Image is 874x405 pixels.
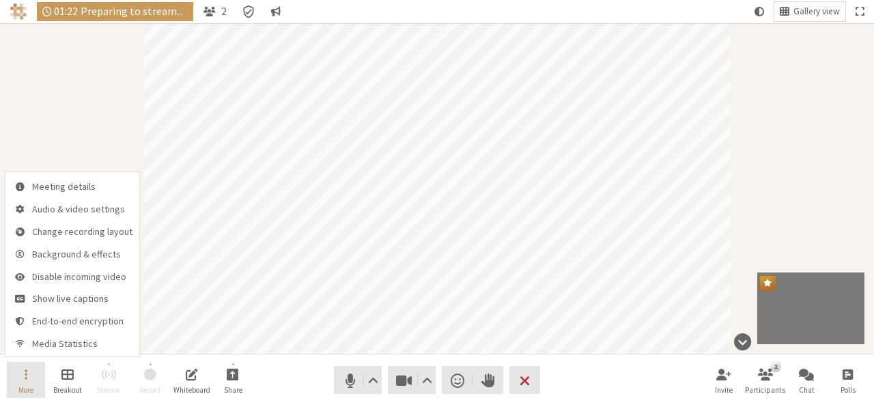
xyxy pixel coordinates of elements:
span: Preparing to stream [81,5,188,17]
button: Start sharing [214,362,252,399]
button: Open participant list [198,2,232,21]
button: Preparing to record [131,362,169,399]
button: Fullscreen [850,2,869,21]
button: Audio settings [364,366,381,394]
button: Control whether to receive incoming video [5,264,139,287]
button: Raise hand [473,366,503,394]
button: Open poll [829,362,867,399]
button: Invite participants (Alt+I) [705,362,743,399]
img: Iotum [10,3,27,20]
span: Gallery view [793,7,840,17]
span: Background & effects [32,249,132,260]
span: End-to-end encryption [32,316,132,326]
span: Disable incoming video [32,272,132,282]
span: Change recording layout [32,227,132,237]
span: Media Statistics [32,339,132,349]
button: Change layout [774,2,845,21]
button: Using system theme [749,2,770,21]
div: 2 [770,361,780,372]
span: Meeting details [32,182,132,192]
button: Stop video (Alt+V) [388,366,436,394]
button: Start streaming [89,362,128,399]
button: Media Statistics [5,332,139,357]
button: Mute (Alt+A) [334,366,382,394]
button: Open participant list [746,362,785,399]
span: Show live captions [32,294,132,304]
span: Share [224,386,242,394]
button: Conversation [266,2,286,21]
button: Let you read the words that are spoken in the meeting [5,287,139,309]
span: Whiteboard [173,386,210,394]
span: 2 [221,5,227,17]
button: Send a reaction [442,366,473,394]
button: Anita's Meeting [5,172,139,197]
span: ... [177,5,188,17]
span: Record [139,386,160,394]
span: Breakout [53,386,82,394]
button: Video setting [419,366,436,394]
span: 01:22 [54,5,78,17]
span: Stream [97,386,120,394]
span: More [18,386,33,394]
button: End or leave meeting [509,366,540,394]
button: Meeting settings [5,197,139,219]
span: Participants [745,386,785,394]
button: Manage Breakout Rooms [48,362,87,399]
span: Audio & video settings [32,204,132,214]
div: Timer [37,2,193,21]
button: Open chat [787,362,826,399]
button: Hide [729,326,756,357]
button: Add an extra layer of protection to your meeting with end-to-end encryption [5,309,139,332]
div: Meeting details Encryption enabled [236,2,260,21]
button: Open menu [7,362,45,399]
span: Polls [841,386,856,394]
span: Chat [799,386,815,394]
button: Background & effects settings [5,242,139,264]
button: Open shared whiteboard [173,362,211,399]
span: Invite [715,386,733,394]
button: Control the recording layout of this meeting [5,219,139,242]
